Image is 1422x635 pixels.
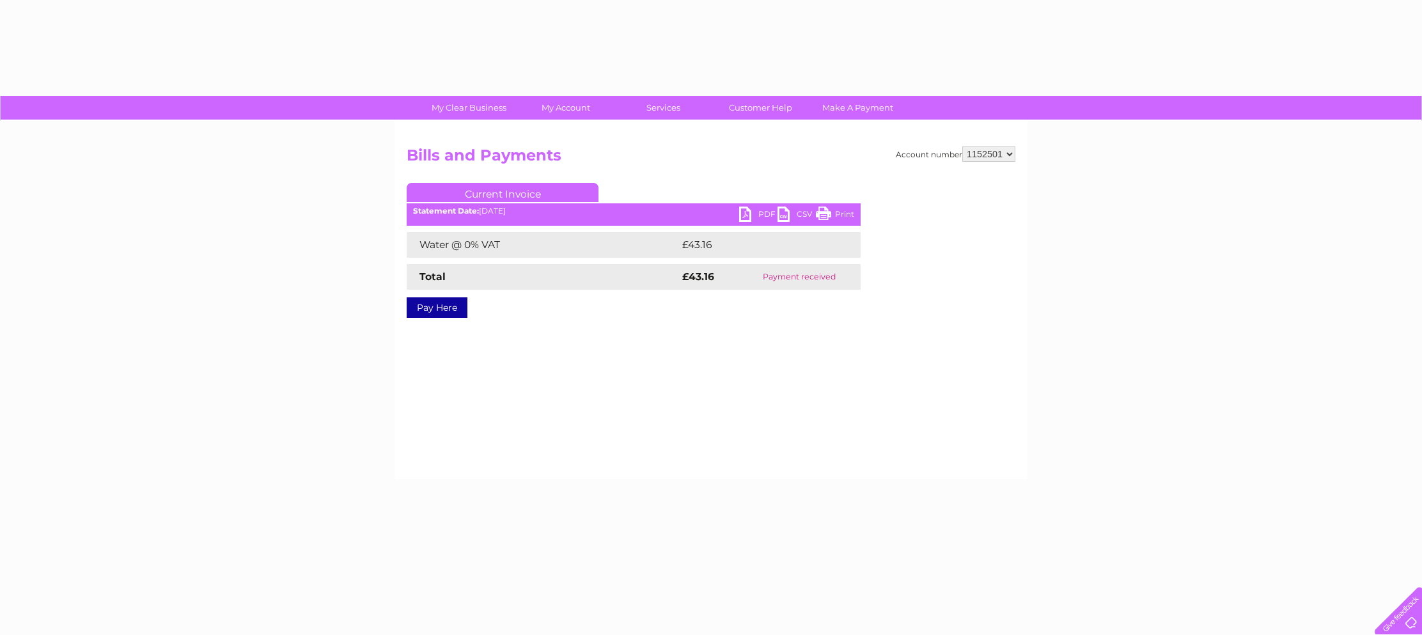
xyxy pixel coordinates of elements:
a: Current Invoice [407,183,598,202]
h2: Bills and Payments [407,146,1015,171]
a: My Account [513,96,619,120]
a: Customer Help [708,96,813,120]
a: My Clear Business [416,96,522,120]
a: Services [611,96,716,120]
div: Account number [896,146,1015,162]
b: Statement Date: [413,206,479,216]
a: Make A Payment [805,96,910,120]
a: CSV [777,207,816,225]
a: Pay Here [407,297,467,318]
strong: Total [419,270,446,283]
td: Water @ 0% VAT [407,232,679,258]
td: Payment received [738,264,861,290]
a: PDF [739,207,777,225]
a: Print [816,207,854,225]
strong: £43.16 [682,270,714,283]
div: [DATE] [407,207,861,216]
td: £43.16 [679,232,834,258]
